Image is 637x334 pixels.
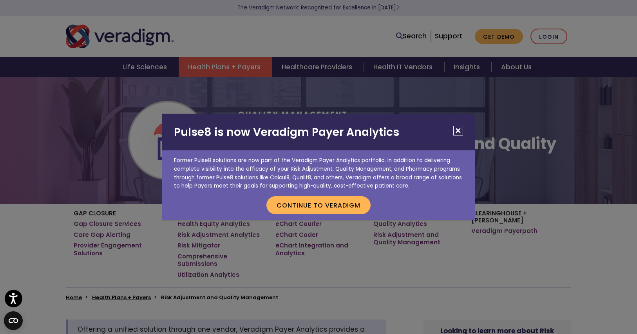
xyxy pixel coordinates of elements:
[266,196,371,214] button: Continue to Veradigm
[453,126,463,135] button: Close
[582,311,628,325] iframe: Drift Chat Widget
[4,311,23,330] button: Open CMP widget
[162,150,475,190] p: Former Pulse8 solutions are now part of the Veradigm Payer Analytics portfolio. In addition to de...
[162,114,475,151] h2: Pulse8 is now Veradigm Payer Analytics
